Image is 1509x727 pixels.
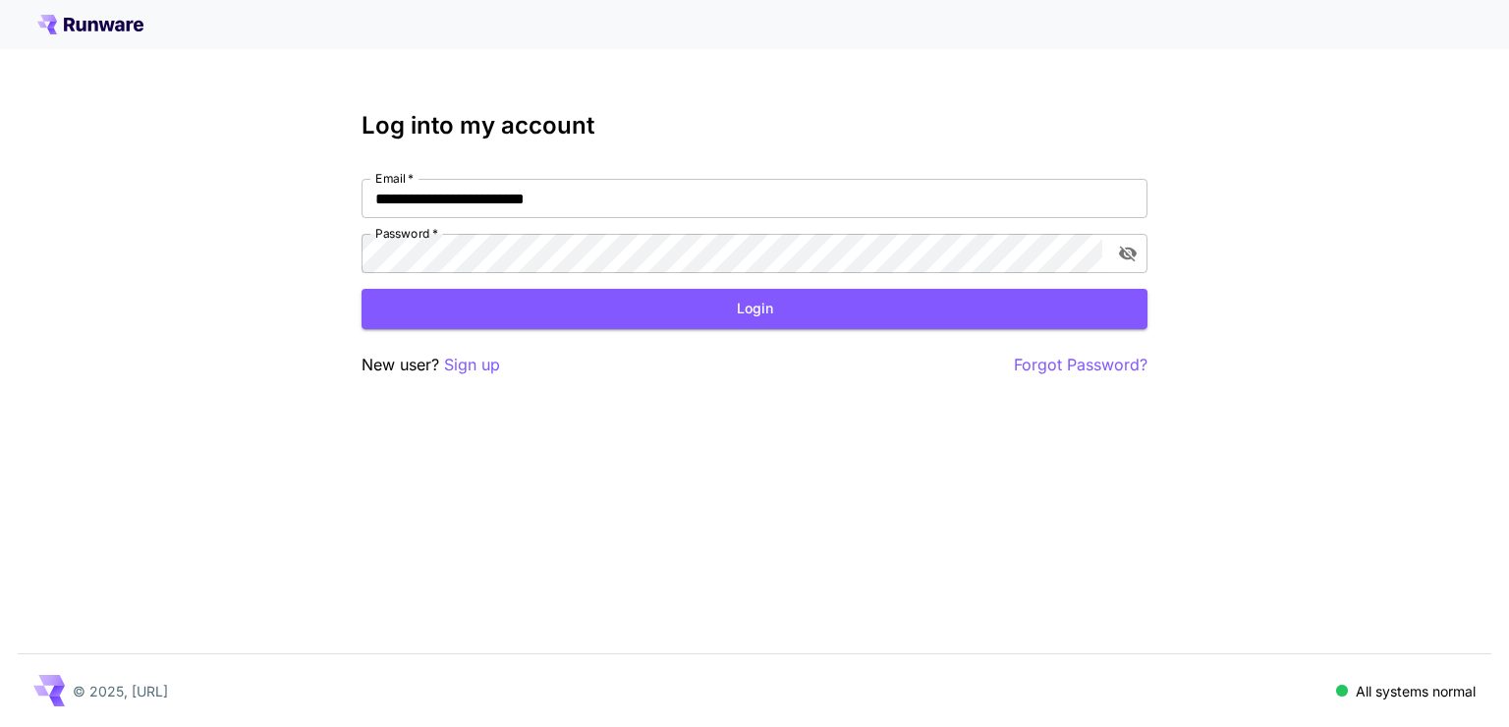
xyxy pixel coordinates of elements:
p: © 2025, [URL] [73,681,168,701]
p: All systems normal [1356,681,1476,701]
p: New user? [362,353,500,377]
h3: Log into my account [362,112,1147,140]
button: toggle password visibility [1110,236,1146,271]
button: Login [362,289,1147,329]
button: Sign up [444,353,500,377]
label: Email [375,170,414,187]
button: Forgot Password? [1014,353,1147,377]
label: Password [375,225,438,242]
